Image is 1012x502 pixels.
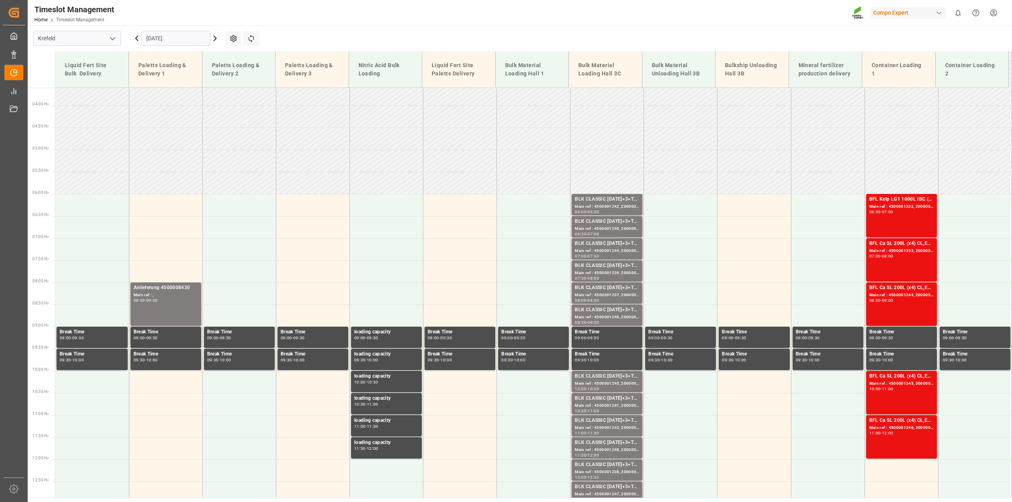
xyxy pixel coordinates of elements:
[366,447,367,450] div: -
[354,395,419,402] div: loading capacity
[575,417,639,425] div: BLK CLASSIC [DATE]+3+TE BULK
[733,336,734,340] div: -
[575,254,586,258] div: 07:00
[586,453,587,457] div: -
[62,58,122,81] div: Liquid Fert Site Bulk Delivery
[34,17,47,23] a: Home
[575,203,639,210] div: Main ref : 4500001242, 2000001433
[722,58,782,81] div: Bulkship Unloading Hall 3B
[880,387,882,391] div: -
[869,417,934,425] div: BFL Ca SL 200L (x4) CL,ES,LAT MTO
[586,232,587,236] div: -
[71,336,72,340] div: -
[292,358,293,362] div: -
[439,358,440,362] div: -
[575,483,639,491] div: BLK CLASSIC [DATE]+3+TE BULK
[882,358,893,362] div: 10:00
[501,328,566,336] div: Break Time
[869,248,934,254] div: Main ref : 4500001333, 2000001563
[880,358,882,362] div: -
[32,235,49,239] span: 07:00 Hr
[575,276,586,280] div: 07:30
[796,350,860,358] div: Break Time
[60,350,125,358] div: Break Time
[354,328,419,336] div: loading capacity
[575,439,639,447] div: BLK CLASSIC [DATE]+3+TE BULK
[366,380,367,384] div: -
[587,232,599,236] div: 07:00
[882,210,893,214] div: 07:00
[513,336,514,340] div: -
[575,476,586,479] div: 12:00
[220,358,231,362] div: 10:00
[735,358,746,362] div: 10:00
[575,210,586,214] div: 06:00
[32,434,49,438] span: 11:30 Hr
[354,350,419,358] div: loading capacity
[575,461,639,469] div: BLK CLASSIC [DATE]+3+TE BULK
[575,372,639,380] div: BLK CLASSIC [DATE]+3+TE BULK
[145,358,146,362] div: -
[882,254,893,258] div: 08:00
[943,358,954,362] div: 09:30
[722,358,733,362] div: 09:30
[428,328,492,336] div: Break Time
[954,358,955,362] div: -
[943,328,1007,336] div: Break Time
[134,350,198,358] div: Break Time
[587,210,599,214] div: 06:30
[795,58,856,81] div: Mineral fertilizer production delivery
[367,336,378,340] div: 09:30
[882,299,893,302] div: 09:00
[354,425,366,428] div: 11:00
[586,498,587,501] div: -
[575,218,639,226] div: BLK CLASSIC [DATE]+3+TE BULK
[366,425,367,428] div: -
[292,336,293,340] div: -
[808,336,820,340] div: 09:30
[869,328,934,336] div: Break Time
[354,402,366,406] div: 10:30
[869,387,881,391] div: 10:00
[209,58,269,81] div: Paletts Loading & Delivery 2
[134,292,198,299] div: Main ref : ,
[32,124,49,128] span: 04:30 Hr
[60,358,71,362] div: 09:30
[733,358,734,362] div: -
[71,358,72,362] div: -
[32,257,49,261] span: 07:30 Hr
[869,336,881,340] div: 09:00
[575,336,586,340] div: 09:00
[354,439,419,447] div: loading capacity
[575,469,639,476] div: Main ref : 4500001238, 2000001433
[869,425,934,431] div: Main ref : 4500001346, 2000001585
[587,336,599,340] div: 09:30
[575,453,586,457] div: 11:30
[32,102,49,106] span: 04:00 Hr
[502,58,563,81] div: Bulk Material Loading Hall 1
[575,328,639,336] div: Break Time
[880,299,882,302] div: -
[134,328,198,336] div: Break Time
[134,358,145,362] div: 09:30
[575,284,639,292] div: BLK CLASSIC [DATE]+3+TE BULK
[882,387,893,391] div: 11:00
[514,336,525,340] div: 09:30
[870,7,946,19] div: Compo Expert
[869,350,934,358] div: Break Time
[661,336,672,340] div: 09:30
[575,226,639,232] div: Main ref : 4500001240, 2000001433
[587,276,599,280] div: 08:00
[660,336,661,340] div: -
[146,358,158,362] div: 10:00
[587,321,599,324] div: 09:00
[660,358,661,362] div: -
[869,299,881,302] div: 08:00
[354,417,419,425] div: loading capacity
[354,372,419,380] div: loading capacity
[586,358,587,362] div: -
[722,350,786,358] div: Break Time
[955,358,967,362] div: 10:00
[586,276,587,280] div: -
[367,402,378,406] div: 11:00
